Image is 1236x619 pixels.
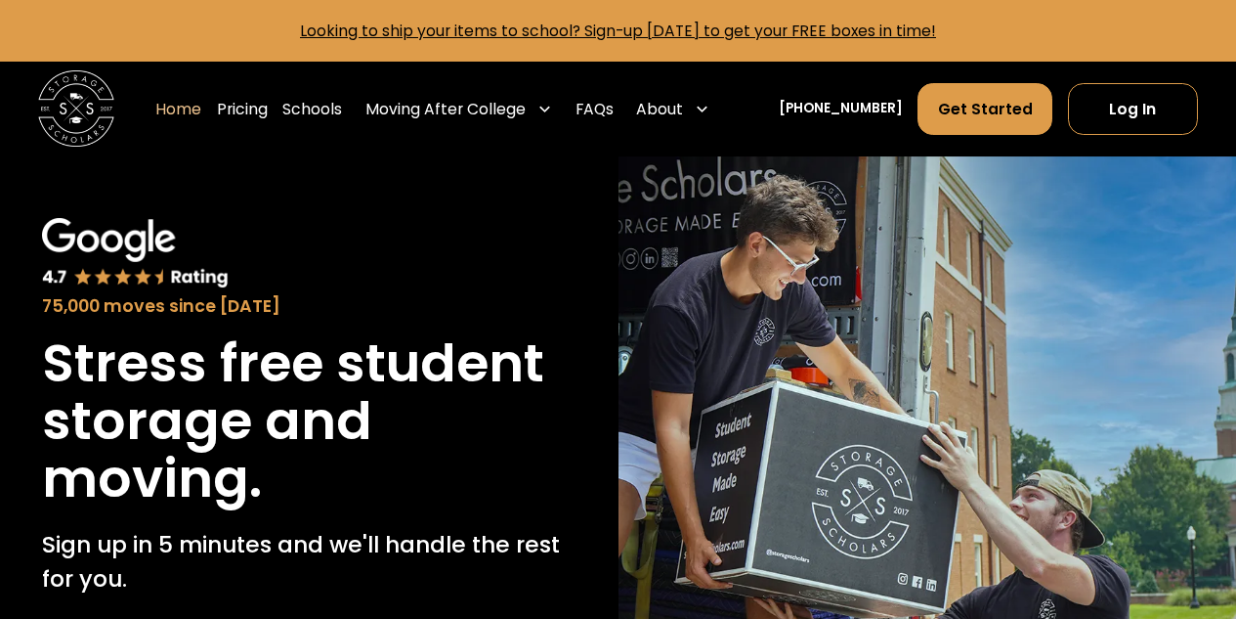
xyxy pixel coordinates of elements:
[365,98,526,120] div: Moving After College
[779,99,903,119] a: [PHONE_NUMBER]
[1068,83,1198,135] a: Log In
[42,293,576,319] div: 75,000 moves since [DATE]
[217,82,268,136] a: Pricing
[917,83,1052,135] a: Get Started
[282,82,342,136] a: Schools
[636,98,683,120] div: About
[42,218,230,289] img: Google 4.7 star rating
[155,82,201,136] a: Home
[575,82,614,136] a: FAQs
[42,334,576,508] h1: Stress free student storage and moving.
[300,21,936,41] a: Looking to ship your items to school? Sign-up [DATE] to get your FREE boxes in time!
[38,70,114,147] img: Storage Scholars main logo
[42,527,576,596] p: Sign up in 5 minutes and we'll handle the rest for you.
